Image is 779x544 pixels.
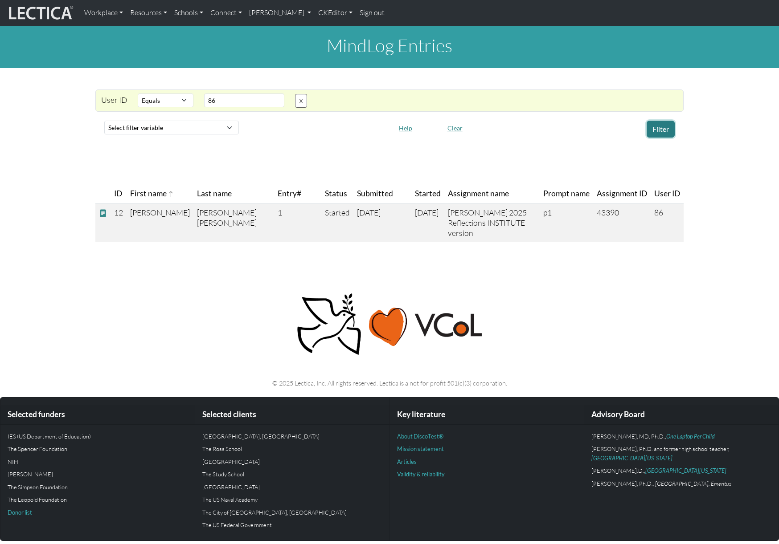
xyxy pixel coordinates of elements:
span: ID [114,187,122,200]
a: About DiscoTest® [397,433,443,440]
p: The US Naval Academy [202,495,382,504]
img: Peace, love, VCoL [294,292,485,357]
span: Entry# [278,187,318,200]
p: [GEOGRAPHIC_DATA] [202,483,382,491]
div: Selected funders [0,405,195,425]
div: Advisory Board [584,405,779,425]
th: Last name [193,184,274,204]
td: [DATE] [411,204,444,242]
td: Started [321,204,353,242]
p: [PERSON_NAME].D., [591,466,771,475]
a: Schools [171,4,207,22]
span: User ID [654,187,680,200]
div: User ID [96,93,132,108]
a: Validity & reliability [397,471,445,478]
input: Value [204,93,284,107]
p: [GEOGRAPHIC_DATA], [GEOGRAPHIC_DATA] [202,432,382,441]
td: 43390 [593,204,651,242]
p: The Ross School [202,444,382,453]
a: Workplace [81,4,127,22]
p: [PERSON_NAME], Ph.D. [591,479,771,488]
a: Articles [397,458,417,465]
a: Connect [207,4,246,22]
p: © 2025 Lectica, Inc. All rights reserved. Lectica is a not for profit 501(c)(3) corporation. [101,378,678,388]
td: [PERSON_NAME] [PERSON_NAME] [193,204,274,242]
a: Mission statement [397,445,444,452]
span: view [99,208,107,218]
a: [GEOGRAPHIC_DATA][US_STATE] [591,455,672,462]
button: Clear [443,121,467,135]
p: The City of [GEOGRAPHIC_DATA], [GEOGRAPHIC_DATA] [202,508,382,517]
span: Prompt name [543,187,590,200]
button: X [295,94,307,108]
p: [GEOGRAPHIC_DATA] [202,457,382,466]
span: Submitted [357,187,393,200]
a: Help [395,122,416,132]
td: p1 [540,204,593,242]
p: [PERSON_NAME], Ph.D. and former high school teacher, [591,444,771,463]
button: Filter [647,121,675,138]
p: The Study School [202,470,382,479]
img: lecticalive [7,4,74,21]
p: The Leopold Foundation [8,495,188,504]
p: [PERSON_NAME], MD, Ph.D., [591,432,771,441]
p: [PERSON_NAME] [8,470,188,479]
span: Status [325,187,347,200]
a: [GEOGRAPHIC_DATA][US_STATE] [645,467,726,474]
p: The Simpson Foundation [8,483,188,491]
td: 86 [651,204,684,242]
a: Donor list [8,509,32,516]
p: NIH [8,457,188,466]
td: [PERSON_NAME] [127,204,193,242]
span: First name [130,187,174,200]
span: Assignment name [448,187,509,200]
th: Started [411,184,444,204]
a: [PERSON_NAME] [246,4,315,22]
p: The Spencer Foundation [8,444,188,453]
td: [PERSON_NAME] 2025 Reflections INSTITUTE version [444,204,540,242]
a: CKEditor [315,4,356,22]
a: Resources [127,4,171,22]
button: Help [395,121,416,135]
td: 1 [274,204,321,242]
em: , [GEOGRAPHIC_DATA], Emeritus [653,480,731,487]
td: 12 [111,204,127,242]
p: IES (US Department of Education) [8,432,188,441]
div: Key literature [390,405,584,425]
td: [DATE] [353,204,411,242]
p: The US Federal Government [202,520,382,529]
a: Sign out [356,4,388,22]
span: Assignment ID [597,187,647,200]
a: One Laptop Per Child [666,433,715,440]
div: Selected clients [195,405,389,425]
